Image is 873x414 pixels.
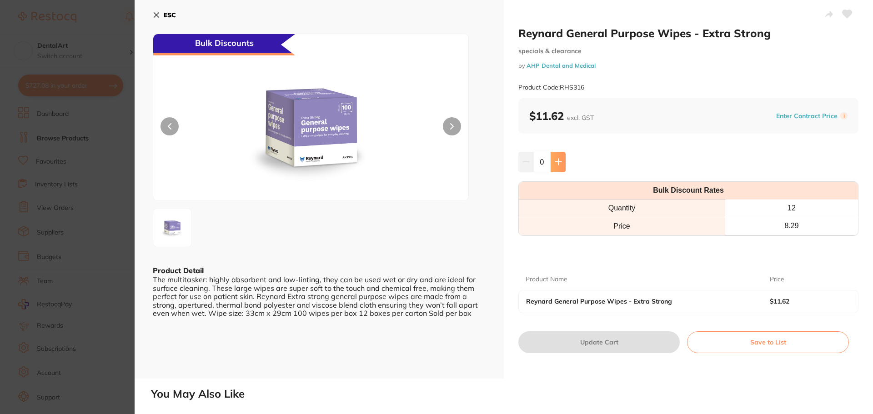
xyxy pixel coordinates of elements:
[687,331,849,353] button: Save to List
[529,109,594,123] b: $11.62
[153,266,204,275] b: Product Detail
[770,298,843,305] b: $11.62
[770,275,784,284] p: Price
[526,275,567,284] p: Product Name
[216,57,406,200] img: NjIyNzY
[519,182,858,200] th: Bulk Discount Rates
[519,217,725,235] td: Price
[153,7,176,23] button: ESC
[164,11,176,19] b: ESC
[518,62,858,69] small: by
[567,114,594,122] span: excl. GST
[518,26,858,40] h2: Reynard General Purpose Wipes - Extra Strong
[151,388,869,400] h2: You May Also Like
[725,200,858,217] th: 12
[519,200,725,217] th: Quantity
[526,298,745,305] b: Reynard General Purpose Wipes - Extra Strong
[527,62,596,69] a: AHP Dental and Medical
[518,47,858,55] small: specials & clearance
[156,211,189,244] img: NjIyNzY
[153,34,295,55] div: Bulk Discounts
[518,331,680,353] button: Update Cart
[153,275,486,317] div: The multitasker: highly absorbent and low-linting, they can be used wet or dry and are ideal for ...
[840,112,848,120] label: i
[725,217,858,235] th: 8.29
[773,112,840,120] button: Enter Contract Price
[518,84,584,91] small: Product Code: RHS316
